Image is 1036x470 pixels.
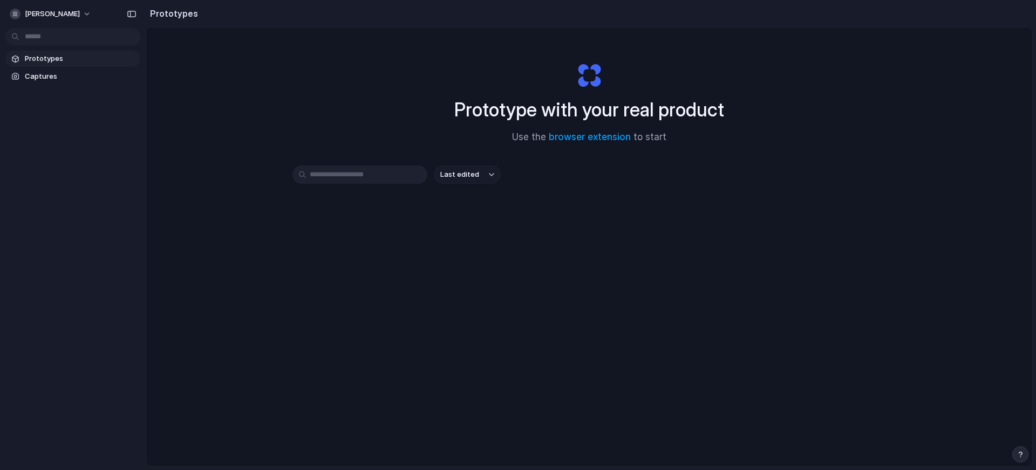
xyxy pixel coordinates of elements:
[440,169,479,180] span: Last edited
[512,130,666,144] span: Use the to start
[25,71,136,82] span: Captures
[25,53,136,64] span: Prototypes
[5,5,97,23] button: [PERSON_NAME]
[434,165,501,184] button: Last edited
[25,9,80,19] span: [PERSON_NAME]
[454,95,724,124] h1: Prototype with your real product
[5,68,140,85] a: Captures
[5,51,140,67] a: Prototypes
[146,7,198,20] h2: Prototypes
[549,132,631,142] a: browser extension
